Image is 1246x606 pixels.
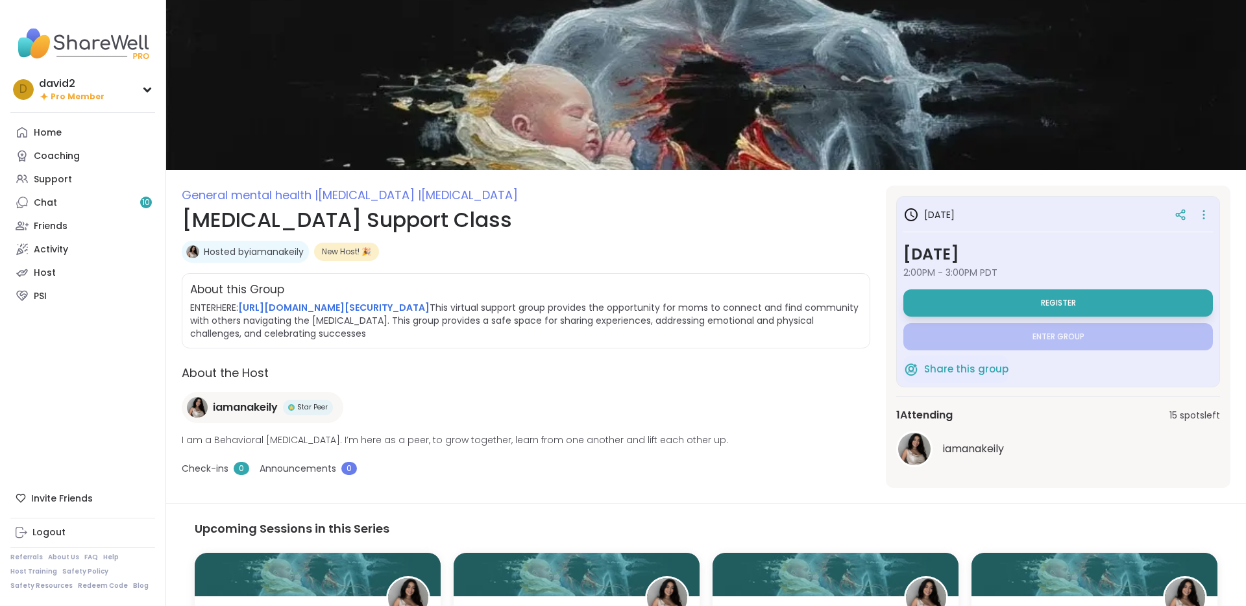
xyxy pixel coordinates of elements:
[314,243,379,261] div: New Host! 🎉
[51,91,104,103] span: Pro Member
[190,282,284,298] h2: About this Group
[10,521,155,544] a: Logout
[195,520,1217,537] h3: Upcoming Sessions in this Series
[34,220,67,233] div: Friends
[238,301,430,314] a: [URL][DOMAIN_NAME][SECURITY_DATA]
[204,245,304,258] a: Hosted byiamanakeily
[34,197,57,210] div: Chat
[318,187,421,203] span: [MEDICAL_DATA] |
[903,266,1213,279] span: 2:00PM - 3:00PM PDT
[1041,298,1076,308] span: Register
[898,433,931,465] img: iamanakeily
[10,567,57,576] a: Host Training
[903,243,1213,266] h3: [DATE]
[10,214,155,237] a: Friends
[896,407,953,423] span: 1 Attending
[10,21,155,66] img: ShareWell Nav Logo
[10,284,155,308] a: PSI
[234,462,249,475] span: 0
[903,289,1213,317] button: Register
[297,402,328,412] span: Star Peer
[34,290,47,303] div: PSI
[182,462,228,476] span: Check-ins
[10,487,155,510] div: Invite Friends
[78,581,128,590] a: Redeem Code
[903,356,1008,383] button: Share this group
[1032,332,1084,342] span: Enter group
[133,581,149,590] a: Blog
[32,526,66,539] div: Logout
[48,553,79,562] a: About Us
[896,431,1220,467] a: iamanakeilyiamanakeily
[34,267,56,280] div: Host
[182,433,870,446] span: I am a Behavioral [MEDICAL_DATA]. I’m here as a peer, to grow together, learn from one another an...
[341,462,357,475] span: 0
[10,553,43,562] a: Referrals
[182,187,318,203] span: General mental health |
[288,404,295,411] img: Star Peer
[62,567,108,576] a: Safety Policy
[10,581,73,590] a: Safety Resources
[903,207,955,223] h3: [DATE]
[182,204,870,236] h1: [MEDICAL_DATA] Support Class
[421,187,518,203] span: [MEDICAL_DATA]
[34,150,80,163] div: Coaching
[10,121,155,144] a: Home
[903,361,919,377] img: ShareWell Logomark
[84,553,98,562] a: FAQ
[187,397,208,418] img: iamanakeily
[924,362,1008,377] span: Share this group
[34,127,62,139] div: Home
[260,462,336,476] span: Announcements
[182,392,343,423] a: iamanakeilyiamanakeilyStar PeerStar Peer
[903,323,1213,350] button: Enter group
[10,261,155,284] a: Host
[34,173,72,186] div: Support
[182,364,870,382] h2: About the Host
[943,441,1004,457] span: iamanakeily
[10,144,155,167] a: Coaching
[39,77,104,91] div: david2
[142,197,150,208] span: 10
[10,237,155,261] a: Activity
[190,301,859,340] span: ENTERHERE: This virtual support group provides the opportunity for moms to connect and find commu...
[213,400,278,415] span: iamanakeily
[34,243,68,256] div: Activity
[1169,409,1220,422] span: 15 spots left
[10,167,155,191] a: Support
[10,191,155,214] a: Chat10
[186,245,199,258] img: iamanakeily
[103,553,119,562] a: Help
[19,81,27,98] span: d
